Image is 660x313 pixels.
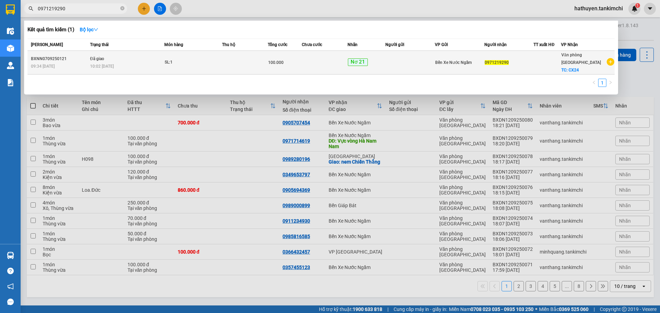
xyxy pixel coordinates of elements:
img: warehouse-icon [7,27,14,35]
a: 1 [598,79,606,87]
div: SL: 1 [165,59,216,66]
h3: Kết quả tìm kiếm ( 1 ) [27,26,74,33]
span: 100.000 [268,60,284,65]
span: close-circle [120,6,124,10]
span: TC: CX24 [561,68,579,72]
span: 09:34 [DATE] [31,64,55,69]
li: Previous Page [590,79,598,87]
span: close-circle [120,5,124,12]
div: BXNN0709250121 [31,55,88,63]
img: warehouse-icon [7,45,14,52]
span: 0971219290 [485,60,509,65]
span: down [93,27,98,32]
span: right [608,80,613,85]
span: Nơ 21 [348,58,368,66]
img: solution-icon [7,79,14,86]
button: left [590,79,598,87]
span: Trạng thái [90,42,109,47]
span: plus-circle [607,58,614,66]
span: left [592,80,596,85]
span: Đã giao [90,56,104,61]
span: VP Nhận [561,42,578,47]
span: TT xuất HĐ [533,42,554,47]
span: question-circle [7,268,14,274]
span: [PERSON_NAME] [31,42,63,47]
span: search [29,6,33,11]
img: warehouse-icon [7,62,14,69]
span: 10:02 [DATE] [90,64,114,69]
button: Bộ lọcdown [74,24,104,35]
span: VP Gửi [435,42,448,47]
span: Thu hộ [222,42,235,47]
img: logo-vxr [6,4,15,15]
span: Người nhận [484,42,507,47]
span: Người gửi [385,42,404,47]
span: Nhãn [348,42,357,47]
span: Tổng cước [268,42,287,47]
li: Next Page [606,79,615,87]
span: Văn phòng [GEOGRAPHIC_DATA] [561,53,601,65]
span: notification [7,283,14,290]
input: Tìm tên, số ĐT hoặc mã đơn [38,5,119,12]
img: warehouse-icon [7,252,14,259]
span: Chưa cước [302,42,322,47]
button: right [606,79,615,87]
span: Món hàng [164,42,183,47]
span: Bến Xe Nước Ngầm [435,60,472,65]
strong: Bộ lọc [80,27,98,32]
span: message [7,299,14,305]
